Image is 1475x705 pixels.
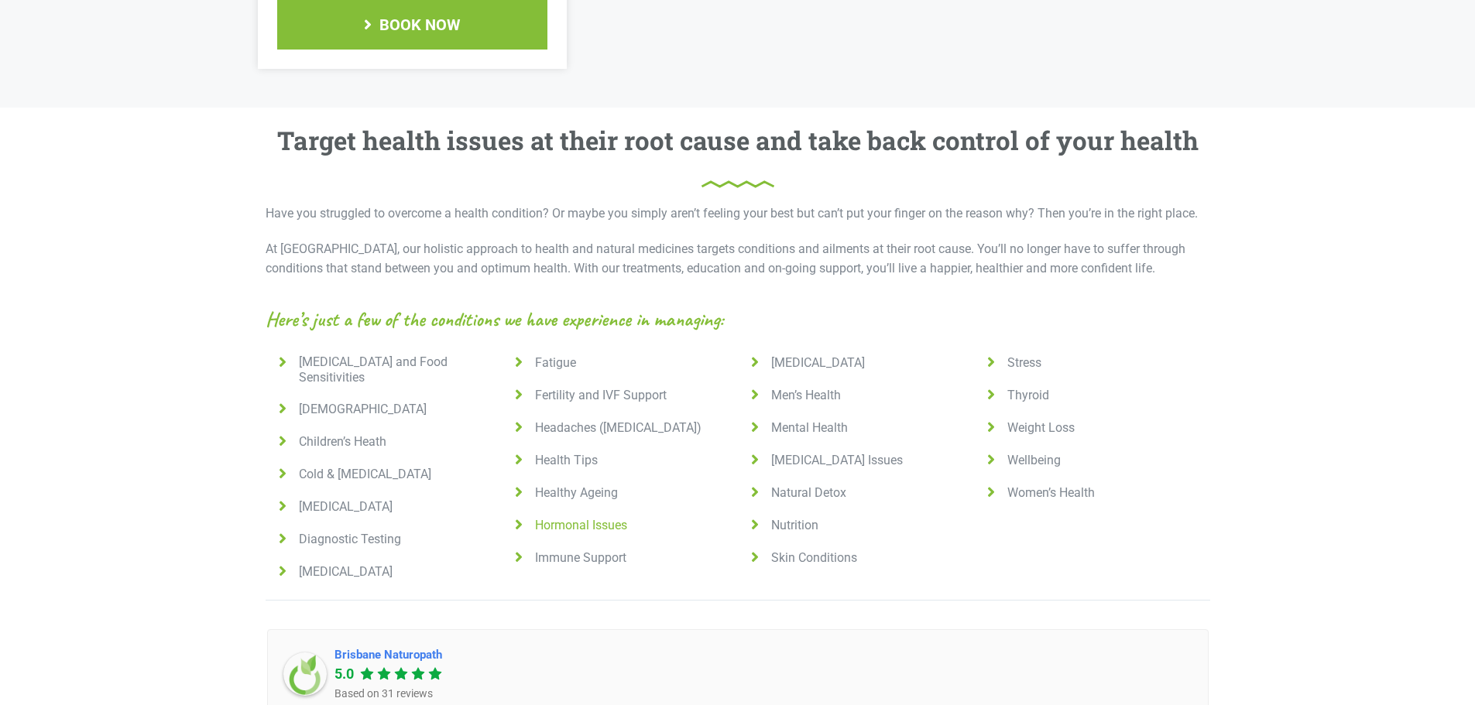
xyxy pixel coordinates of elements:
[334,648,442,662] a: Brisbane Naturopath
[765,518,818,533] span: Nutrition
[982,419,1202,436] a: Weight Loss
[982,484,1202,501] a: Women’s Health
[266,204,1210,224] p: Have you struggled to overcome a health condition? Or maybe you simply aren’t feeling your best b...
[931,11,1012,36] span: CONTACT
[293,354,494,385] span: [MEDICAL_DATA] and Food Sensitivities
[746,549,966,566] a: Skin Conditions
[746,452,966,469] a: [MEDICAL_DATA] Issues
[529,485,618,501] span: Healthy Ageing
[529,453,598,468] span: Health Tips
[273,466,494,483] a: Cold & [MEDICAL_DATA]
[982,354,1202,371] a: Stress
[746,387,966,404] a: Men’s Health
[671,11,815,36] span: DIAGNOSTIC TESTING
[765,550,857,566] span: Skin Conditions
[1001,485,1095,501] span: Women’s Health
[283,652,327,696] img: Brisbane Naturopath
[277,123,1199,189] h3: Target health issues at their root cause and take back control of your health
[746,419,966,436] a: Mental Health
[529,420,701,436] span: Headaches ([MEDICAL_DATA])
[266,8,482,39] img: Brisbane Naturopath
[982,452,1202,469] a: Wellbeing
[266,310,723,330] span: Here’s just a few of the conditions we have experience in managing:
[293,467,431,482] span: Cold & [MEDICAL_DATA]
[266,239,1210,279] p: At [GEOGRAPHIC_DATA], our holistic approach to health and natural medicines targets conditions an...
[334,688,433,700] span: Based on 31 reviews
[293,402,427,417] span: [DEMOGRAPHIC_DATA]
[293,499,393,515] span: [MEDICAL_DATA]
[509,387,730,404] a: Fertility and IVF Support
[765,485,846,501] span: Natural Detox
[509,517,730,534] a: Hormonal Issues
[273,498,494,515] a: [MEDICAL_DATA]
[509,484,730,501] a: Healthy Ageing
[765,355,865,371] span: [MEDICAL_DATA]
[509,452,730,469] a: Health Tips
[1001,388,1049,403] span: Thyroid
[273,433,494,450] a: Children’s Heath
[273,563,494,580] a: [MEDICAL_DATA]
[1001,355,1041,371] span: Stress
[765,388,841,403] span: Men’s Health
[765,453,903,468] span: [MEDICAL_DATA] Issues
[529,550,626,566] span: Immune Support
[509,354,730,371] a: Fatigue
[1001,453,1061,468] span: Wellbeing
[529,355,576,371] span: Fatigue
[293,434,386,450] span: Children’s Heath
[509,549,730,566] a: Immune Support
[746,354,966,371] a: [MEDICAL_DATA]
[529,388,667,403] span: Fertility and IVF Support
[765,420,848,436] span: Mental Health
[746,517,966,534] a: Nutrition
[293,564,393,580] span: [MEDICAL_DATA]
[541,11,671,36] span: CONDITIONS TREATED
[273,354,494,385] a: [MEDICAL_DATA] and Food Sensitivities
[293,532,401,547] span: Diagnostic Testing
[334,665,354,683] div: 5.0
[815,11,931,36] span: PRACTITIONERS
[1001,420,1075,436] span: Weight Loss
[746,484,966,501] a: Natural Detox
[273,531,494,548] a: Diagnostic Testing
[1012,11,1098,36] span: BOOK ONLINE
[509,419,730,436] a: Headaches ([MEDICAL_DATA])
[273,401,494,418] a: [DEMOGRAPHIC_DATA]
[529,518,627,533] span: Hormonal Issues
[1136,4,1162,43] a: Search
[982,387,1202,404] a: Thyroid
